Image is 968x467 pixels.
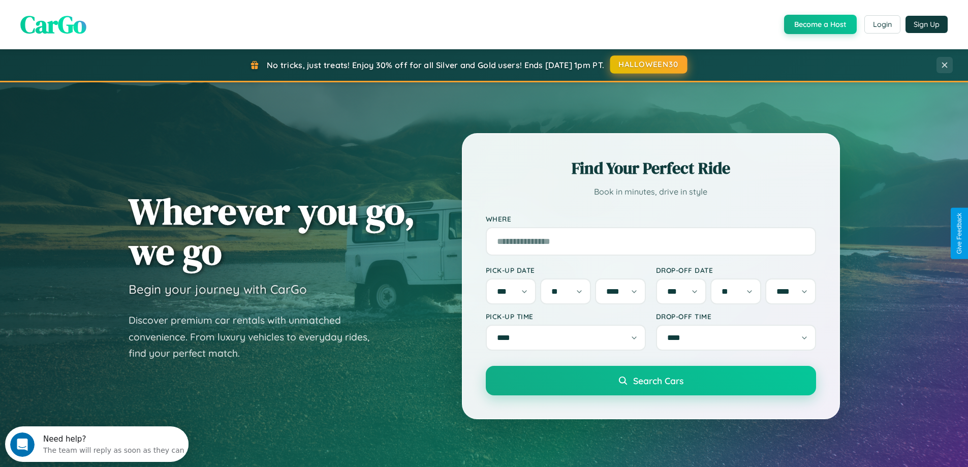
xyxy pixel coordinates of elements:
[38,9,179,17] div: Need help?
[486,312,646,321] label: Pick-up Time
[486,366,816,395] button: Search Cars
[656,312,816,321] label: Drop-off Time
[633,375,683,386] span: Search Cars
[5,426,189,462] iframe: Intercom live chat discovery launcher
[20,8,86,41] span: CarGo
[486,184,816,199] p: Book in minutes, drive in style
[267,60,604,70] span: No tricks, just treats! Enjoy 30% off for all Silver and Gold users! Ends [DATE] 1pm PT.
[864,15,900,34] button: Login
[610,55,688,74] button: HALLOWEEN30
[4,4,189,32] div: Open Intercom Messenger
[129,312,383,362] p: Discover premium car rentals with unmatched convenience. From luxury vehicles to everyday rides, ...
[10,432,35,457] iframe: Intercom live chat
[486,266,646,274] label: Pick-up Date
[656,266,816,274] label: Drop-off Date
[129,282,307,297] h3: Begin your journey with CarGo
[905,16,948,33] button: Sign Up
[784,15,857,34] button: Become a Host
[956,213,963,254] div: Give Feedback
[486,157,816,179] h2: Find Your Perfect Ride
[129,191,415,271] h1: Wherever you go, we go
[486,214,816,223] label: Where
[38,17,179,27] div: The team will reply as soon as they can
